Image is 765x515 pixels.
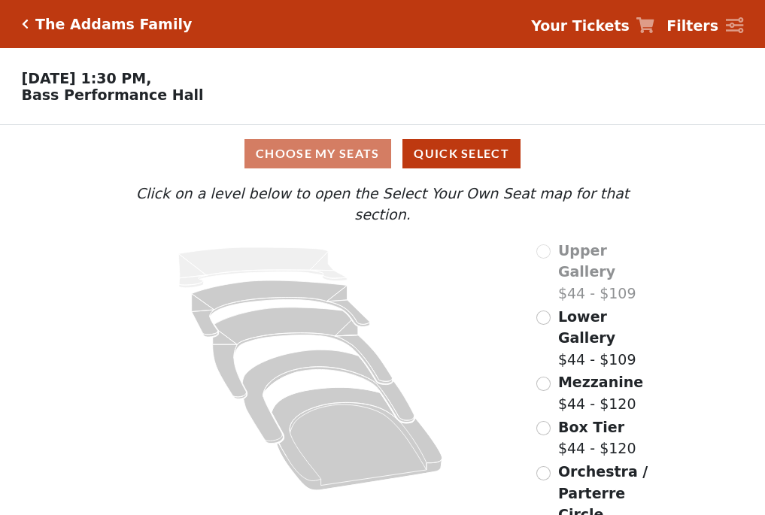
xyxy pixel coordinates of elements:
a: Filters [666,15,743,37]
h5: The Addams Family [35,16,192,33]
label: $44 - $109 [558,306,659,371]
a: Click here to go back to filters [22,19,29,29]
a: Your Tickets [531,15,654,37]
path: Lower Gallery - Seats Available: 206 [192,280,370,337]
strong: Filters [666,17,718,34]
span: Lower Gallery [558,308,615,347]
strong: Your Tickets [531,17,630,34]
button: Quick Select [402,139,521,168]
span: Upper Gallery [558,242,615,280]
label: $44 - $120 [558,371,643,414]
label: $44 - $120 [558,417,636,459]
span: Box Tier [558,419,624,435]
p: Click on a level below to open the Select Your Own Seat map for that section. [106,183,658,226]
path: Upper Gallery - Seats Available: 0 [179,247,348,288]
span: Mezzanine [558,374,643,390]
label: $44 - $109 [558,240,659,304]
path: Orchestra / Parterre Circle - Seats Available: 76 [272,387,443,490]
